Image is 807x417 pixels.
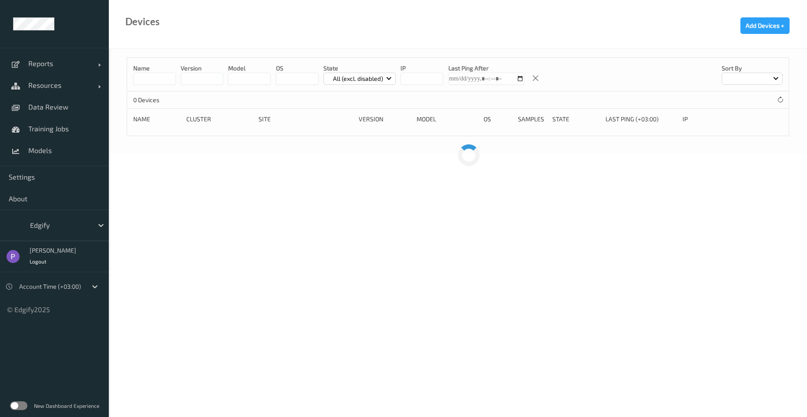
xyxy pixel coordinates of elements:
div: State [552,115,599,123]
p: model [228,64,271,73]
p: State [323,64,396,73]
p: version [181,64,223,73]
p: Name [133,64,176,73]
p: Last Ping After [448,64,525,73]
div: Model [417,115,478,123]
p: IP [400,64,443,73]
p: 0 Devices [133,96,198,104]
p: OS [276,64,319,73]
div: ip [683,115,739,123]
div: Cluster [186,115,252,123]
button: Add Devices + [740,17,790,34]
div: Site [259,115,353,123]
p: All (excl. disabled) [330,74,386,83]
div: Last Ping (+03:00) [605,115,676,123]
div: OS [484,115,512,123]
div: Name [133,115,180,123]
p: Sort by [722,64,783,73]
div: version [359,115,410,123]
div: Devices [125,17,160,26]
div: Samples [518,115,546,123]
